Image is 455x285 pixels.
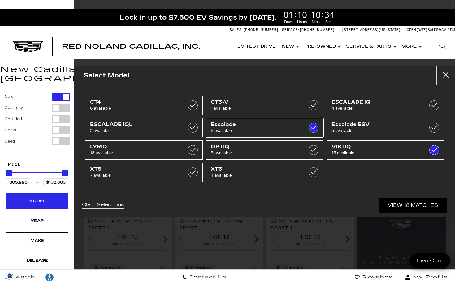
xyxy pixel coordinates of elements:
[5,94,14,100] label: New
[90,166,182,172] span: XT5
[397,270,455,285] button: Open user profile menu
[300,28,335,32] span: [PHONE_NUMBER]
[444,12,452,19] a: Close
[211,121,302,128] span: Escalade
[343,34,398,59] a: Service & Parts
[22,217,53,224] div: Year
[279,34,301,59] a: New
[90,128,182,134] span: 2 available
[331,150,423,156] span: 13 available
[331,128,423,134] span: 5 available
[282,28,299,32] span: Service:
[206,140,323,160] a: OPTIQ5 available
[10,273,35,282] span: Search
[211,128,302,134] span: 5 available
[82,202,124,209] a: Clear Selections
[85,118,203,137] a: ESCALADE IQL2 available
[379,198,447,213] a: View 18 Matches
[410,253,450,268] a: Live Chat
[411,273,448,282] span: My Profile
[22,198,53,204] div: Model
[211,105,302,112] span: 1 available
[294,10,296,19] span: :
[90,99,182,105] span: CT4
[283,19,294,25] span: Days
[350,270,397,285] a: Glovebox
[22,257,53,264] div: Mileage
[327,140,444,160] a: VISTIQ13 available
[6,178,31,186] input: Minimum
[90,172,182,178] span: 7 available
[5,138,15,144] label: Used
[90,150,182,156] span: 18 available
[280,28,336,32] a: Service: [PHONE_NUMBER]
[5,93,70,156] div: Filter by Vehicle Type
[5,116,22,122] label: Certified
[85,96,203,115] a: CT46 available
[310,10,322,19] span: 10
[407,28,427,32] span: Open [DATE]
[40,273,59,282] div: Explore your accessibility options
[301,34,343,59] a: Pre-Owned
[398,34,424,59] button: More
[230,28,280,32] a: Sales: [PHONE_NUMBER]
[62,43,200,50] a: Red Noland Cadillac, Inc.
[296,19,308,25] span: Hours
[3,272,17,279] section: Click to Open Cookie Consent Modal
[211,166,302,172] span: XT6
[22,237,53,244] div: Make
[90,121,182,128] span: ESCALADE IQL
[327,96,444,115] a: ESCALADE IQ4 available
[187,273,227,282] span: Contact Us
[177,270,232,285] a: Contact Us
[90,105,182,112] span: 6 available
[342,28,401,32] a: [STREET_ADDRESS][US_STATE]
[230,28,243,32] span: Sales:
[211,150,302,156] span: 5 available
[308,10,310,19] span: :
[206,118,323,137] a: Escalade5 available
[327,118,444,137] a: Escalade ESV5 available
[6,170,12,176] div: Minimum Price
[331,121,423,128] span: Escalade ESV
[6,168,68,186] div: Price
[6,213,68,229] div: YearYear
[40,270,59,285] a: Explore your accessibility options
[120,13,276,21] span: Lock in up to $7,500 EV Savings by [DATE].
[8,162,67,168] h5: Price
[6,252,68,269] div: MileageMileage
[436,66,455,85] button: Close
[211,99,302,105] span: CT5-V
[6,193,68,209] div: ModelModel
[234,34,279,59] a: EV Test Drive
[360,273,392,282] span: Glovebox
[310,19,322,25] span: Mins
[428,28,439,32] span: Sales:
[85,140,203,160] a: LYRIQ18 available
[430,34,455,59] div: Search
[12,41,43,53] img: Cadillac Dark Logo with Cadillac White Text
[43,178,68,186] input: Maximum
[90,144,182,150] span: LYRIQ
[6,232,68,249] div: MakeMake
[331,105,423,112] span: 4 available
[323,10,335,19] span: 34
[283,10,294,19] span: 01
[439,28,455,32] span: 9 AM-6 PM
[5,105,23,111] label: Courtesy
[323,19,335,25] span: Secs
[85,163,203,182] a: XT57 available
[211,144,302,150] span: OPTIQ
[62,170,68,176] div: Maximum Price
[211,172,302,178] span: 4 available
[331,99,423,105] span: ESCALADE IQ
[322,10,323,19] span: :
[331,144,423,150] span: VISTIQ
[206,96,323,115] a: CT5-V1 available
[296,10,308,19] span: 10
[206,163,323,182] a: XT64 available
[244,28,278,32] span: [PHONE_NUMBER]
[3,272,17,279] img: Opt-Out Icon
